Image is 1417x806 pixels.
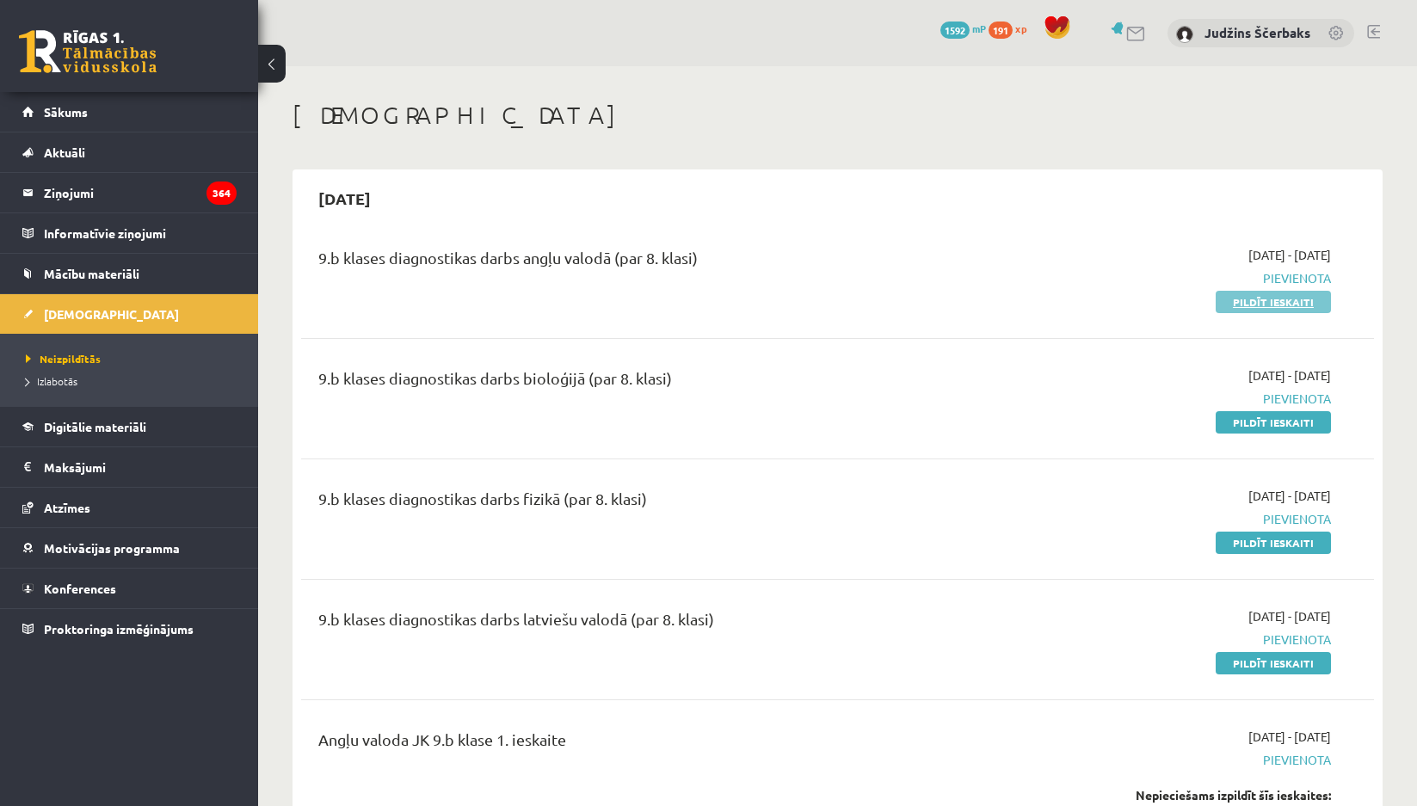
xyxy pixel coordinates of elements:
a: Konferences [22,569,237,608]
span: Motivācijas programma [44,540,180,556]
h1: [DEMOGRAPHIC_DATA] [293,101,1383,130]
span: Atzīmes [44,500,90,515]
a: Digitālie materiāli [22,407,237,446]
span: Pievienota [1011,269,1331,287]
a: Pildīt ieskaiti [1216,652,1331,674]
a: Izlabotās [26,373,241,389]
a: Sākums [22,92,237,132]
legend: Maksājumi [44,447,237,487]
span: Mācību materiāli [44,266,139,281]
span: Pievienota [1011,390,1331,408]
h2: [DATE] [301,178,388,218]
a: Maksājumi [22,447,237,487]
div: Nepieciešams izpildīt šīs ieskaites: [1011,786,1331,804]
div: 9.b klases diagnostikas darbs fizikā (par 8. klasi) [318,487,985,519]
span: [DATE] - [DATE] [1248,607,1331,625]
div: 9.b klases diagnostikas darbs bioloģijā (par 8. klasi) [318,366,985,398]
span: Pievienota [1011,631,1331,649]
span: Sākums [44,104,88,120]
span: [DEMOGRAPHIC_DATA] [44,306,179,322]
a: Motivācijas programma [22,528,237,568]
span: Proktoringa izmēģinājums [44,621,194,637]
span: [DATE] - [DATE] [1248,366,1331,385]
span: Aktuāli [44,145,85,160]
span: [DATE] - [DATE] [1248,487,1331,505]
span: Neizpildītās [26,352,101,366]
span: Izlabotās [26,374,77,388]
div: Angļu valoda JK 9.b klase 1. ieskaite [318,728,985,760]
div: 9.b klases diagnostikas darbs angļu valodā (par 8. klasi) [318,246,985,278]
a: Judžins Ščerbaks [1204,24,1310,41]
a: Pildīt ieskaiti [1216,291,1331,313]
span: 1592 [940,22,970,39]
a: Atzīmes [22,488,237,527]
img: Judžins Ščerbaks [1176,26,1193,43]
span: [DATE] - [DATE] [1248,246,1331,264]
a: 191 xp [989,22,1035,35]
span: xp [1015,22,1026,35]
a: Rīgas 1. Tālmācības vidusskola [19,30,157,73]
legend: Ziņojumi [44,173,237,212]
div: 9.b klases diagnostikas darbs latviešu valodā (par 8. klasi) [318,607,985,639]
i: 364 [206,182,237,205]
a: 1592 mP [940,22,986,35]
a: Ziņojumi364 [22,173,237,212]
a: [DEMOGRAPHIC_DATA] [22,294,237,334]
a: Proktoringa izmēģinājums [22,609,237,649]
span: Pievienota [1011,510,1331,528]
span: mP [972,22,986,35]
a: Pildīt ieskaiti [1216,411,1331,434]
a: Pildīt ieskaiti [1216,532,1331,554]
span: Digitālie materiāli [44,419,146,434]
span: [DATE] - [DATE] [1248,728,1331,746]
a: Neizpildītās [26,351,241,366]
span: 191 [989,22,1013,39]
span: Konferences [44,581,116,596]
a: Informatīvie ziņojumi [22,213,237,253]
a: Aktuāli [22,132,237,172]
span: Pievienota [1011,751,1331,769]
legend: Informatīvie ziņojumi [44,213,237,253]
a: Mācību materiāli [22,254,237,293]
